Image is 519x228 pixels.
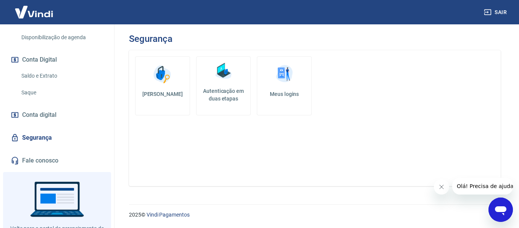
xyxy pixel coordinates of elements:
button: Sair [482,5,510,19]
img: Vindi [9,0,59,24]
a: Saldo e Extrato [18,68,105,84]
a: [PERSON_NAME] [135,56,190,115]
img: Autenticação em duas etapas [212,60,235,83]
h5: Autenticação em duas etapas [200,87,248,102]
a: Conta digital [9,107,105,123]
iframe: Mensagem da empresa [452,178,513,195]
img: Alterar senha [151,63,174,86]
h3: Segurança [129,33,172,44]
a: Vindi Pagamentos [147,212,190,218]
span: Conta digital [22,110,56,120]
a: Segurança [9,129,105,146]
iframe: Botão para abrir a janela de mensagens [488,198,513,222]
p: 2025 © [129,211,501,219]
a: Meus logins [257,56,312,115]
a: Saque [18,85,105,100]
img: Meus logins [273,63,296,86]
h5: Meus logins [263,90,305,98]
a: Disponibilização de agenda [18,30,105,45]
a: Autenticação em duas etapas [196,56,251,115]
iframe: Fechar mensagem [434,179,449,195]
h5: [PERSON_NAME] [142,90,184,98]
span: Olá! Precisa de ajuda? [5,5,64,11]
a: Fale conosco [9,152,105,169]
button: Conta Digital [9,51,105,68]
